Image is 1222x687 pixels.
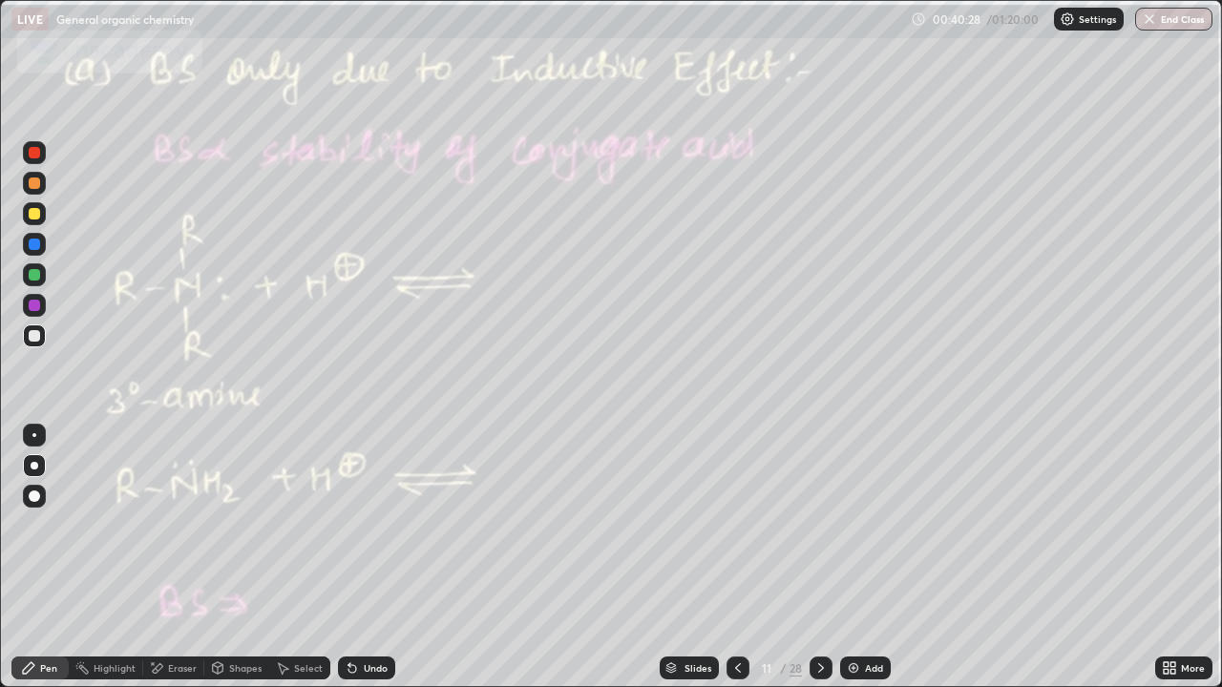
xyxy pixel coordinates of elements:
img: class-settings-icons [1060,11,1075,27]
img: end-class-cross [1142,11,1157,27]
div: Pen [40,663,57,673]
div: Shapes [229,663,262,673]
div: Slides [685,663,711,673]
div: Select [294,663,323,673]
div: Undo [364,663,388,673]
div: Highlight [94,663,136,673]
div: 28 [790,659,802,677]
div: More [1181,663,1205,673]
p: LIVE [17,11,43,27]
div: Add [865,663,883,673]
p: Settings [1079,14,1116,24]
img: add-slide-button [846,660,861,676]
div: 11 [757,662,776,674]
button: End Class [1135,8,1212,31]
div: Eraser [168,663,197,673]
div: / [780,662,786,674]
p: General organic chemistry [56,11,194,27]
